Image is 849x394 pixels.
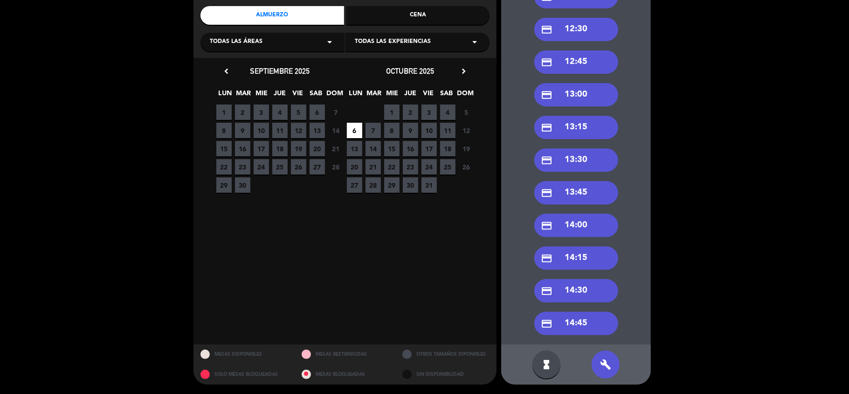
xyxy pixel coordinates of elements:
[347,141,362,156] span: 13
[210,37,262,47] span: Todas las áreas
[348,88,364,103] span: LUN
[421,177,437,193] span: 31
[235,123,250,138] span: 9
[193,365,295,385] div: SOLO MESAS BLOQUEADAS
[193,345,295,365] div: MESAS DISPONIBLES
[403,159,418,175] span: 23
[366,177,381,193] span: 28
[236,88,251,103] span: MAR
[272,123,288,138] span: 11
[403,123,418,138] span: 9
[534,18,618,41] div: 12:30
[403,105,418,120] span: 2
[541,285,553,297] i: credit_card
[534,279,618,303] div: 14:30
[541,318,553,330] i: credit_card
[328,159,344,175] span: 28
[235,177,250,193] span: 30
[254,105,269,120] span: 3
[272,105,288,120] span: 4
[216,123,232,138] span: 8
[309,88,324,103] span: SAB
[254,159,269,175] span: 24
[541,89,553,101] i: credit_card
[459,123,474,138] span: 12
[387,66,435,76] span: octubre 2025
[216,105,232,120] span: 1
[541,253,553,264] i: credit_card
[295,345,396,365] div: MESAS RESTRINGIDAS
[200,6,344,25] div: Almuerzo
[440,159,456,175] span: 25
[291,159,306,175] span: 26
[295,365,396,385] div: MESAS BLOQUEADAS
[221,66,231,76] i: chevron_left
[459,141,474,156] span: 19
[384,177,400,193] span: 29
[250,66,310,76] span: septiembre 2025
[366,123,381,138] span: 7
[366,141,381,156] span: 14
[459,105,474,120] span: 5
[541,220,553,232] i: credit_card
[541,24,553,35] i: credit_card
[235,105,250,120] span: 2
[534,148,618,172] div: 13:30
[272,141,288,156] span: 18
[216,177,232,193] span: 29
[541,187,553,199] i: credit_card
[291,105,306,120] span: 5
[395,345,497,365] div: OTROS TAMAÑOS DIPONIBLES
[421,141,437,156] span: 17
[384,141,400,156] span: 15
[347,177,362,193] span: 27
[421,88,436,103] span: VIE
[459,66,469,76] i: chevron_right
[421,159,437,175] span: 24
[534,214,618,237] div: 14:00
[346,6,490,25] div: Cena
[355,37,431,47] span: Todas las experiencias
[310,141,325,156] span: 20
[310,105,325,120] span: 6
[328,141,344,156] span: 21
[534,83,618,106] div: 13:00
[403,88,418,103] span: JUE
[366,159,381,175] span: 21
[290,88,306,103] span: VIE
[324,36,335,48] i: arrow_drop_down
[254,141,269,156] span: 17
[421,123,437,138] span: 10
[327,88,342,103] span: DOM
[272,88,288,103] span: JUE
[384,123,400,138] span: 8
[395,365,497,385] div: SIN DISPONIBILIDAD
[534,116,618,139] div: 13:15
[440,141,456,156] span: 18
[403,177,418,193] span: 30
[384,105,400,120] span: 1
[347,159,362,175] span: 20
[541,359,552,370] i: hourglass_full
[600,359,611,370] i: build
[254,123,269,138] span: 10
[328,105,344,120] span: 7
[216,141,232,156] span: 15
[291,123,306,138] span: 12
[328,123,344,138] span: 14
[439,88,455,103] span: SAB
[347,123,362,138] span: 6
[218,88,233,103] span: LUN
[385,88,400,103] span: MIE
[440,105,456,120] span: 4
[534,312,618,335] div: 14:45
[310,123,325,138] span: 13
[459,159,474,175] span: 26
[366,88,382,103] span: MAR
[541,155,553,166] i: credit_card
[541,122,553,134] i: credit_card
[235,159,250,175] span: 23
[235,141,250,156] span: 16
[421,105,437,120] span: 3
[440,123,456,138] span: 11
